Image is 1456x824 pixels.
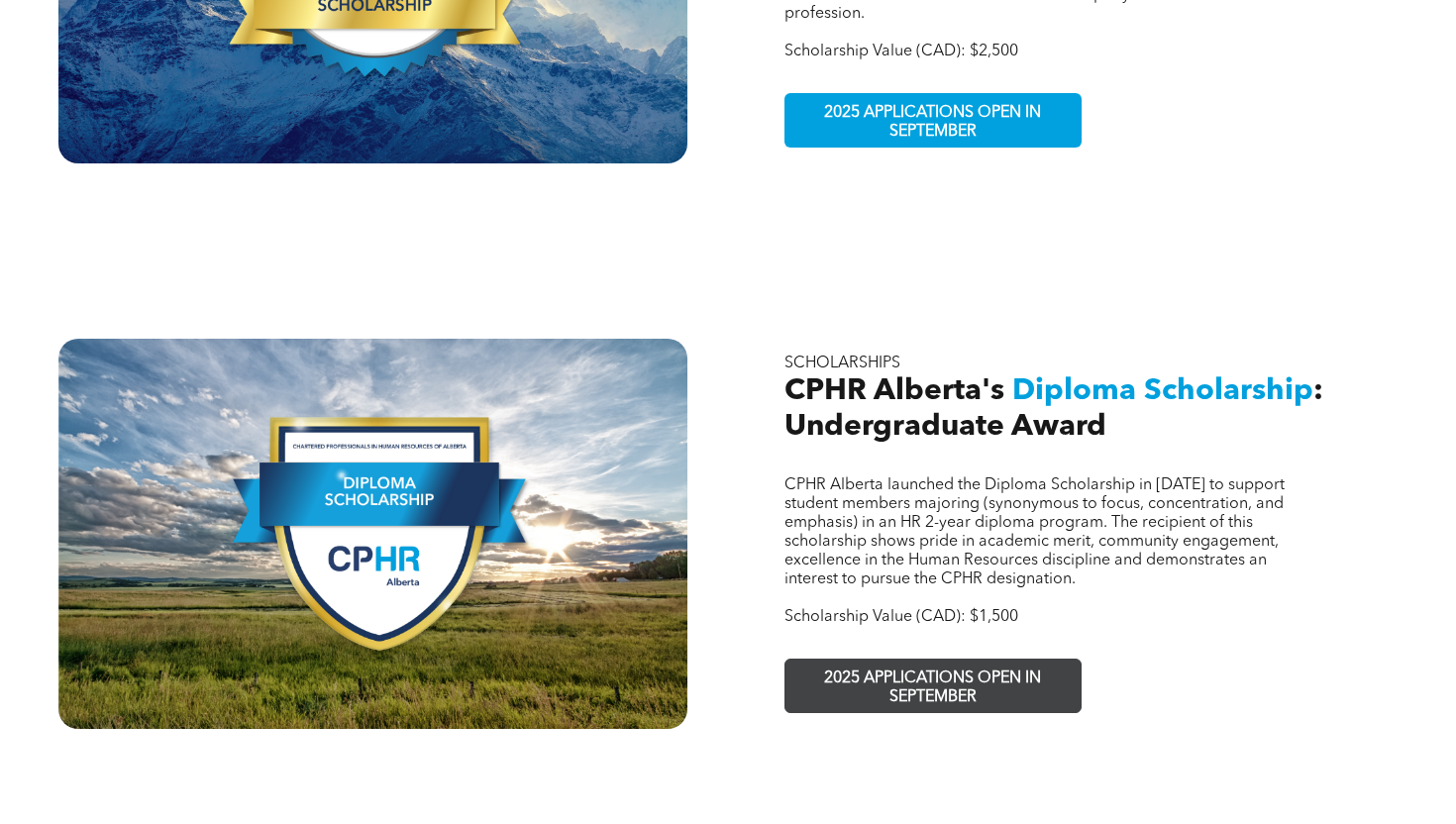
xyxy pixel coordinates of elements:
a: 2025 APPLICATIONS OPEN IN SEPTEMBER [784,659,1082,713]
span: Scholarship Value (CAD): $2,500 [784,44,1018,59]
span: CPHR Alberta's [784,376,1004,406]
span: 2025 APPLICATIONS OPEN IN SEPTEMBER [788,660,1078,717]
span: 2025 APPLICATIONS OPEN IN SEPTEMBER [788,94,1078,152]
span: Diploma Scholarship [1012,376,1313,406]
span: : Undergraduate Award [784,376,1323,442]
span: Scholarship Value (CAD): $1,500 [784,609,1018,625]
span: SCHOLARSHIPS [784,356,900,371]
span: CPHR Alberta launched the Diploma Scholarship in [DATE] to support student members majoring (syno... [784,477,1285,587]
a: 2025 APPLICATIONS OPEN IN SEPTEMBER [784,93,1082,148]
